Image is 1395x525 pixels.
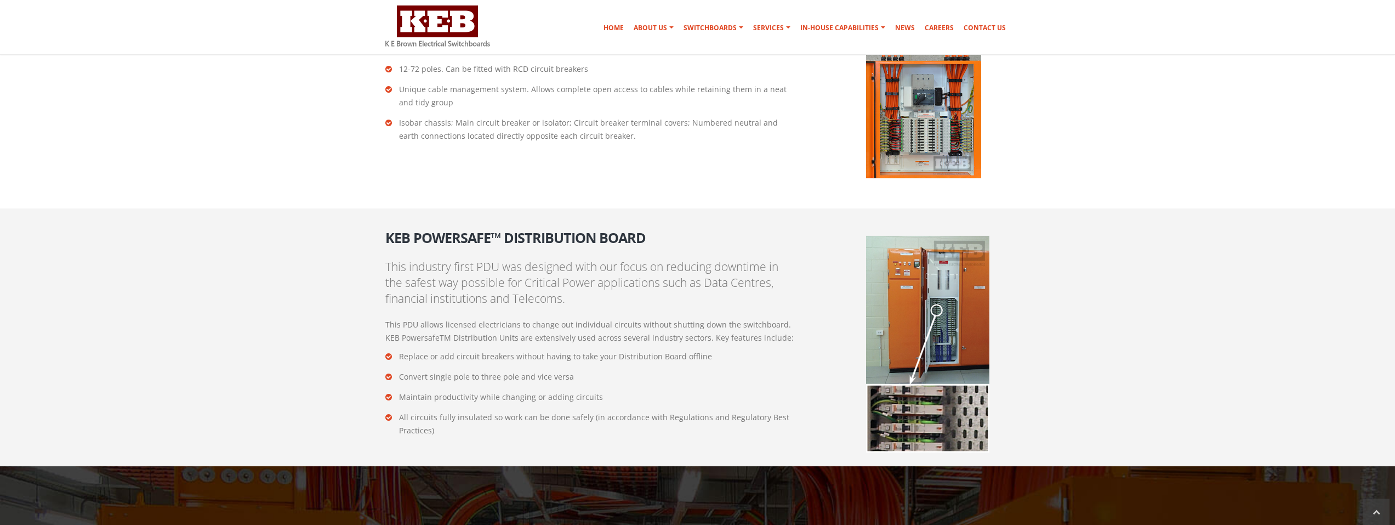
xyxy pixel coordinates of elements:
img: K E Brown Electrical Switchboards [385,5,490,47]
a: Contact Us [959,17,1010,39]
a: About Us [629,17,678,39]
a: Careers [920,17,958,39]
h2: KEB PowerSafe™ Distribution Board [385,222,796,245]
a: In-house Capabilities [796,17,890,39]
li: Maintain productivity while changing or adding circuits [385,391,796,404]
li: Replace or add circuit breakers without having to take your Distribution Board offline [385,350,796,363]
p: This PDU allows licensed electricians to change out individual circuits without shutting down the... [385,318,796,345]
li: All circuits fully insulated so work can be done safely (in accordance with Regulations and Regul... [385,411,796,437]
a: Switchboards [679,17,748,39]
p: This industry first PDU was designed with our focus on reducing downtime in the safest way possib... [385,259,796,307]
li: Convert single pole to three pole and vice versa [385,370,796,383]
li: Isobar chassis; Main circuit breaker or isolator; Circuit breaker terminal covers; Numbered neutr... [385,116,796,143]
li: 12-72 poles. Can be fitted with RCD circuit breakers [385,63,796,76]
a: Services [749,17,795,39]
li: Unique cable management system. Allows complete open access to cables while retaining them in a n... [385,83,796,109]
a: News [891,17,919,39]
a: Home [599,17,628,39]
